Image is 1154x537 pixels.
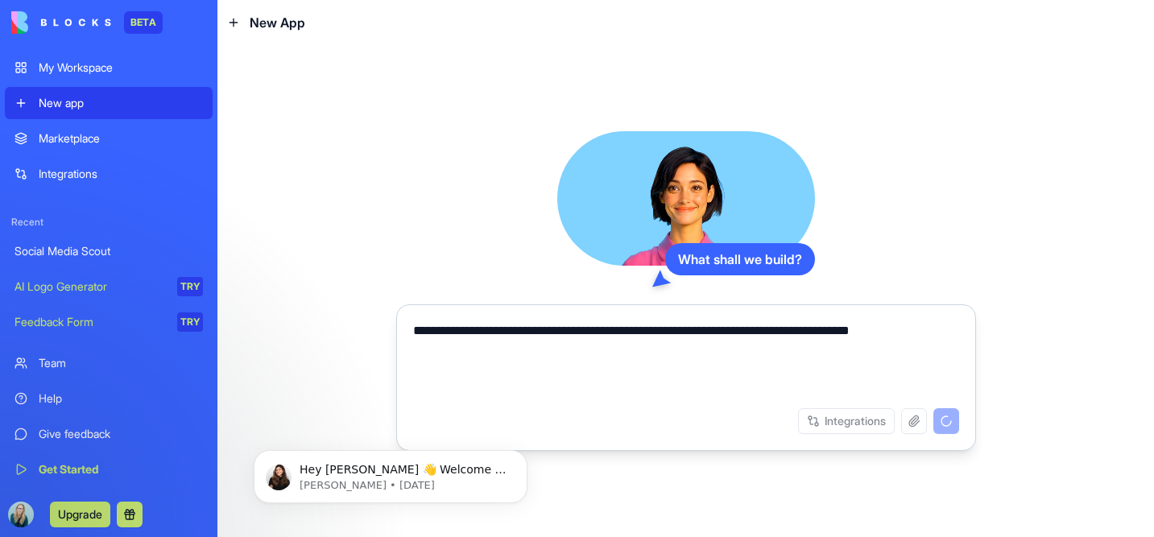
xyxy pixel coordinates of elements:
a: Marketplace [5,122,213,155]
div: BETA [124,11,163,34]
div: My Workspace [39,60,203,76]
a: Help [5,382,213,415]
div: New app [39,95,203,111]
a: My Workspace [5,52,213,84]
span: Recent [5,216,213,229]
span: New App [250,13,305,32]
div: Get Started [39,461,203,477]
a: Integrations [5,158,213,190]
a: New app [5,87,213,119]
div: Feedback Form [14,314,166,330]
div: Social Media Scout [14,243,203,259]
textarea: To enrich screen reader interactions, please activate Accessibility in Grammarly extension settings [413,321,959,399]
div: AI Logo Generator [14,279,166,295]
button: Upgrade [50,502,110,527]
div: Help [39,390,203,407]
div: TRY [177,312,203,332]
div: What shall we build? [665,243,815,275]
iframe: Intercom notifications message [230,416,552,529]
img: ACg8ocKAArGyNZS_txYWC679cYjdiFsYENYTSZAIKUVrMTEvGv77C6E=s96-c [8,502,34,527]
a: Team [5,347,213,379]
a: Get Started [5,453,213,485]
a: Give feedback [5,418,213,450]
img: logo [11,11,111,34]
a: Feedback FormTRY [5,306,213,338]
div: Marketplace [39,130,203,147]
a: BETA [11,11,163,34]
div: Integrations [39,166,203,182]
div: Team [39,355,203,371]
a: Upgrade [50,506,110,522]
a: AI Logo GeneratorTRY [5,271,213,303]
a: Social Media Scout [5,235,213,267]
div: Give feedback [39,426,203,442]
div: TRY [177,277,203,296]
